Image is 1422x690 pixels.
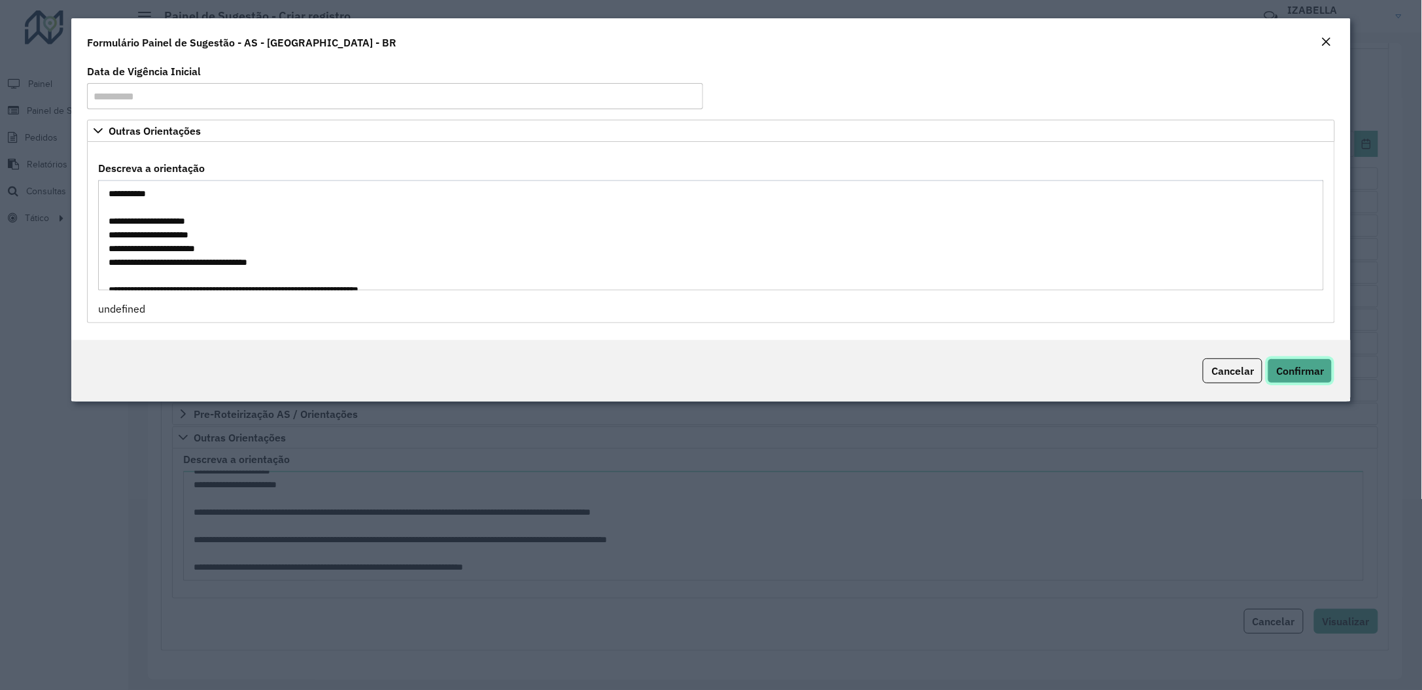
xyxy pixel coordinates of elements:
span: Outras Orientações [109,126,201,136]
a: Outras Orientações [87,120,1336,142]
span: Cancelar [1211,364,1254,377]
div: Outras Orientações [87,142,1336,323]
button: Close [1317,34,1335,51]
em: Fechar [1321,37,1331,47]
button: Confirmar [1268,358,1332,383]
h4: Formulário Painel de Sugestão - AS - [GEOGRAPHIC_DATA] - BR [87,35,396,50]
span: undefined [98,302,145,315]
button: Cancelar [1203,358,1262,383]
span: Confirmar [1276,364,1324,377]
label: Data de Vigência Inicial [87,63,201,79]
label: Descreva a orientação [98,160,205,176]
